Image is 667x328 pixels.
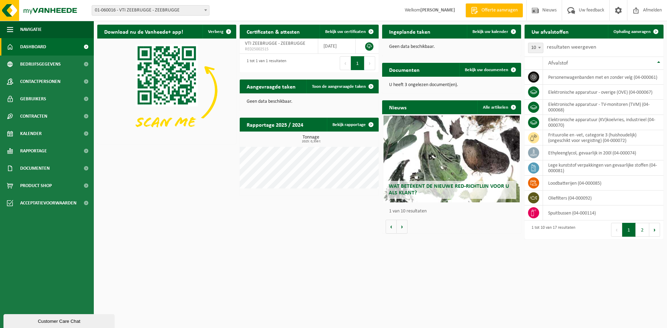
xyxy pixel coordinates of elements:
p: Geen data beschikbaar. [247,99,372,104]
span: Bekijk uw kalender [472,30,508,34]
span: 10 [528,43,543,53]
span: Ophaling aanvragen [614,30,651,34]
h3: Tonnage [243,135,379,143]
h2: Ingeplande taken [382,25,437,38]
button: 1 [622,223,636,237]
h2: Documenten [382,63,427,76]
h2: Nieuws [382,100,413,114]
span: Acceptatievoorwaarden [20,194,76,212]
p: 1 van 10 resultaten [389,209,518,214]
div: 1 tot 10 van 17 resultaten [528,222,575,237]
button: Volgende [397,220,407,234]
span: Bekijk uw documenten [465,68,508,72]
td: elektronische apparatuur (KV)koelvries, industrieel (04-000070) [543,115,664,130]
strong: [PERSON_NAME] [420,8,455,13]
span: Kalender [20,125,42,142]
span: 01-060016 - VTI ZEEBRUGGE - ZEEBRUGGE [92,5,209,16]
span: Documenten [20,160,50,177]
button: Previous [611,223,622,237]
td: lege kunststof verpakkingen van gevaarlijke stoffen (04-000081) [543,160,664,176]
p: U heeft 3 ongelezen document(en). [389,83,514,87]
td: oliefilters (04-000092) [543,191,664,205]
a: Bekijk uw documenten [459,63,520,77]
a: Wat betekent de nieuwe RED-richtlijn voor u als klant? [384,116,520,202]
span: Verberg [208,30,223,34]
span: Bedrijfsgegevens [20,56,61,73]
button: 1 [351,56,364,70]
img: Download de VHEPlus App [97,39,236,143]
a: Offerte aanvragen [466,3,523,17]
button: Next [364,56,375,70]
button: 2 [636,223,649,237]
span: Navigatie [20,21,42,38]
div: 1 tot 1 van 1 resultaten [243,56,286,71]
td: frituurolie en -vet, categorie 3 (huishoudelijk) (ongeschikt voor vergisting) (04-000072) [543,130,664,145]
span: VTI ZEEBRUGGE - ZEEBRUGGE [245,41,305,46]
span: Bekijk uw certificaten [325,30,366,34]
h2: Certificaten & attesten [240,25,307,38]
span: Contracten [20,108,47,125]
a: Ophaling aanvragen [608,25,663,39]
span: Gebruikers [20,90,46,108]
span: Rapportage [20,142,47,160]
span: Offerte aanvragen [480,7,519,14]
td: elektronische apparatuur - TV-monitoren (TVM) (04-000068) [543,100,664,115]
button: Next [649,223,660,237]
a: Bekijk uw certificaten [320,25,378,39]
td: loodbatterijen (04-000085) [543,176,664,191]
td: ethyleenglycol, gevaarlijk in 200l (04-000074) [543,145,664,160]
button: Previous [340,56,351,70]
span: Dashboard [20,38,46,56]
label: resultaten weergeven [547,44,596,50]
td: [DATE] [318,39,356,54]
td: personenwagenbanden met en zonder velg (04-000061) [543,70,664,85]
td: elektronische apparatuur - overige (OVE) (04-000067) [543,85,664,100]
a: Bekijk uw kalender [467,25,520,39]
span: Toon de aangevraagde taken [312,84,366,89]
td: spuitbussen (04-000114) [543,205,664,220]
a: Bekijk rapportage [327,118,378,132]
span: 01-060016 - VTI ZEEBRUGGE - ZEEBRUGGE [92,6,209,15]
span: RED25002515 [245,47,313,52]
h2: Uw afvalstoffen [525,25,576,38]
button: Vorige [386,220,397,234]
h2: Download nu de Vanheede+ app! [97,25,190,38]
a: Toon de aangevraagde taken [306,79,378,93]
span: Wat betekent de nieuwe RED-richtlijn voor u als klant? [389,184,509,196]
span: 2025: 0,356 t [243,140,379,143]
h2: Aangevraagde taken [240,79,303,93]
button: Verberg [203,25,236,39]
p: Geen data beschikbaar. [389,44,514,49]
a: Alle artikelen [477,100,520,114]
span: Contactpersonen [20,73,60,90]
span: Product Shop [20,177,52,194]
iframe: chat widget [3,313,116,328]
span: Afvalstof [548,60,568,66]
h2: Rapportage 2025 / 2024 [240,118,310,131]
